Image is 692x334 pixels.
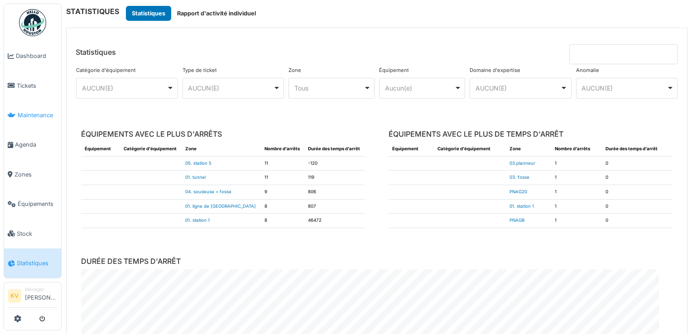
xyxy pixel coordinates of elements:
td: 1 [551,214,602,228]
td: 0 [602,156,673,171]
span: Zones [14,170,58,179]
td: 0 [602,199,673,214]
span: Équipements [18,200,58,208]
th: Zone [506,142,551,156]
td: 0 [602,185,673,200]
img: Badge_color-CXgf-gQk.svg [19,9,46,36]
div: Manager [25,286,58,293]
a: 04. soudeuse + fosse [185,189,231,194]
th: Durée des temps d'arrêt [602,142,673,156]
th: Catégorie d'équipement [120,142,182,156]
td: 8 [261,214,304,228]
td: 0 [602,214,673,228]
td: 1 [551,156,602,171]
th: Catégorie d'équipement [434,142,506,156]
h6: DURÉE DES TEMPS D'ARRÊT [81,257,673,266]
label: Anomalie [576,67,599,74]
div: AUCUN(E) [476,83,561,93]
td: 1 [551,185,602,200]
div: AUCUN(E) [82,83,167,93]
td: 46472 [304,214,365,228]
label: Zone [288,67,301,74]
th: Durée des temps d'arrêt [304,142,365,156]
a: 03.planneur [509,161,535,166]
td: -120 [304,156,365,171]
a: 03. fosse [509,175,529,180]
a: Dashboard [4,41,61,71]
label: Équipement [379,67,409,74]
h6: ÉQUIPEMENTS AVEC LE PLUS D'ARRÊTS [81,130,365,138]
td: 9 [261,185,304,200]
td: 806 [304,185,365,200]
label: Type de ticket [183,67,217,74]
label: Catégorie d'équipement [76,67,136,74]
th: Équipement [81,142,120,156]
li: [PERSON_NAME] [25,286,58,305]
span: Dashboard [16,52,58,60]
h6: Statistiques [76,48,116,57]
a: Stock [4,219,61,248]
a: 01. station 1 [185,218,210,223]
th: Zone [182,142,261,156]
a: Statistiques [4,248,61,278]
span: Agenda [15,140,58,149]
span: Statistiques [17,259,58,267]
td: 0 [602,171,673,185]
button: Statistiques [126,6,171,21]
span: Stock [17,229,58,238]
span: Tickets [17,81,58,90]
div: Aucun(e) [385,83,454,93]
a: 05. station 5 [185,161,211,166]
div: AUCUN(E) [188,83,273,93]
td: 8 [261,199,304,214]
span: Maintenance [18,111,58,119]
td: 11 [261,156,304,171]
a: 01. ligne de [GEOGRAPHIC_DATA] [185,204,256,209]
th: Équipement [389,142,434,156]
a: KV Manager[PERSON_NAME] [8,286,58,308]
a: Maintenance [4,100,61,130]
a: 01. tunnel [185,175,206,180]
th: Nombre d'arrêts [261,142,304,156]
a: Zones [4,160,61,189]
button: Rapport d'activité individuel [171,6,262,21]
a: Équipements [4,189,61,219]
h6: STATISTIQUES [66,7,119,16]
a: Tickets [4,71,61,100]
h6: ÉQUIPEMENTS AVEC LE PLUS DE TEMPS D'ARRÊT [389,130,673,138]
label: Domaine d'expertise [470,67,520,74]
li: KV [8,289,21,303]
td: 119 [304,171,365,185]
td: 807 [304,199,365,214]
a: PNAGB [509,218,524,223]
a: PNAG20 [509,189,527,194]
a: Agenda [4,130,61,159]
a: 01. station 1 [509,204,534,209]
div: Tous [294,83,364,93]
td: 1 [551,199,602,214]
td: 1 [551,171,602,185]
th: Nombre d'arrêts [551,142,602,156]
td: 11 [261,171,304,185]
div: AUCUN(E) [581,83,667,93]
